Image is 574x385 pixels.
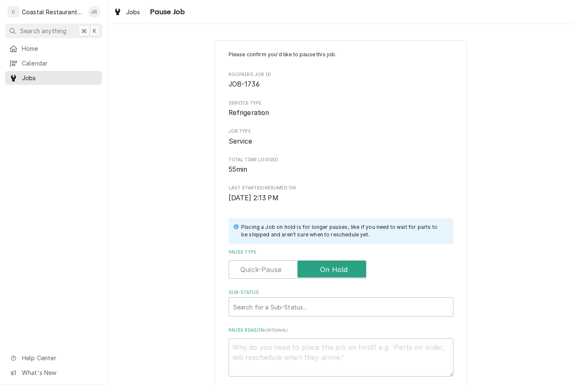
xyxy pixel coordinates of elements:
span: Help Center [22,354,97,362]
div: C [8,6,19,18]
div: James Gatton's Avatar [88,6,100,18]
div: Pause Type [229,249,453,279]
div: JG [88,6,100,18]
div: Pause Reason [229,327,453,377]
span: Job Type [229,128,453,135]
span: Calendar [22,59,98,68]
div: Last Started/Resumed On [229,185,453,203]
div: Coastal Restaurant Repair [22,8,84,16]
div: Job Pause Form [229,51,453,377]
a: Go to What's New [5,366,102,380]
button: Search anything⌘K [5,24,102,38]
span: Jobs [126,8,140,16]
p: Please confirm you'd like to pause this job. [229,51,453,58]
a: Home [5,42,102,55]
span: Refrigeration [229,109,269,117]
span: What's New [22,368,97,377]
span: JOB-1736 [229,80,260,88]
span: Jobs [22,73,98,82]
span: ⌘ [81,26,87,35]
span: ( optional ) [264,328,287,333]
span: Last Started/Resumed On [229,185,453,191]
span: Roopairs Job ID [229,71,453,78]
div: Roopairs Job ID [229,71,453,89]
a: Calendar [5,56,102,70]
span: Job Type [229,136,453,147]
div: Sub-Status [229,289,453,317]
span: K [93,26,97,35]
label: Sub-Status [229,289,453,296]
span: Total Time Logged [229,165,453,175]
div: Placing a Job on hold is for longer pauses, like if you need to wait for parts to be shipped and ... [241,223,445,239]
a: Go to Help Center [5,351,102,365]
span: [DATE] 2:13 PM [229,194,279,202]
span: Search anything [20,26,66,35]
label: Pause Type [229,249,453,256]
span: Total Time Logged [229,157,453,163]
span: Home [22,44,98,53]
div: Job Type [229,128,453,146]
a: Jobs [110,5,144,19]
div: Total Time Logged [229,157,453,175]
span: Service [229,137,253,145]
span: Pause Job [147,6,185,18]
a: Jobs [5,71,102,85]
span: Service Type [229,108,453,118]
span: 55min [229,165,248,173]
span: Last Started/Resumed On [229,193,453,203]
span: Roopairs Job ID [229,79,453,89]
div: Service Type [229,100,453,118]
span: Service Type [229,100,453,107]
label: Pause Reason [229,327,453,334]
